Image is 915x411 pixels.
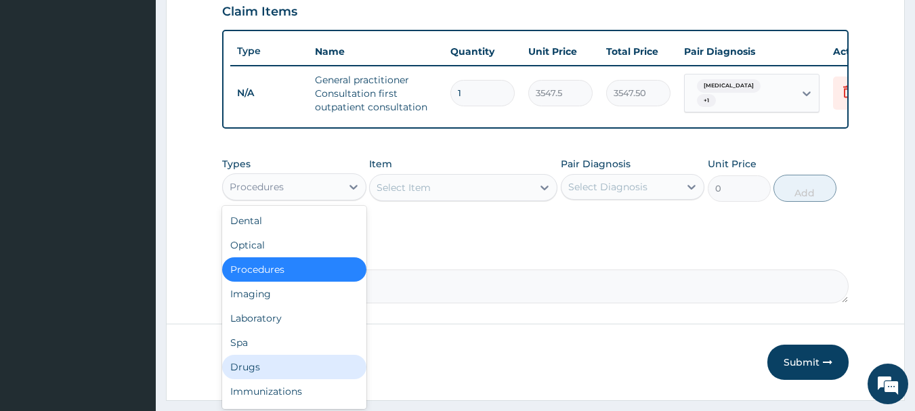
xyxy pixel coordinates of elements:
[369,157,392,171] label: Item
[377,181,431,194] div: Select Item
[70,76,228,93] div: Chat with us now
[522,38,599,65] th: Unit Price
[222,158,251,170] label: Types
[308,38,444,65] th: Name
[222,306,366,330] div: Laboratory
[767,345,849,380] button: Submit
[222,209,366,233] div: Dental
[697,94,716,108] span: + 1
[222,355,366,379] div: Drugs
[568,180,647,194] div: Select Diagnosis
[79,121,187,257] span: We're online!
[222,7,255,39] div: Minimize live chat window
[222,379,366,404] div: Immunizations
[826,38,894,65] th: Actions
[222,330,366,355] div: Spa
[230,180,284,194] div: Procedures
[230,81,308,106] td: N/A
[222,233,366,257] div: Optical
[697,79,761,93] span: [MEDICAL_DATA]
[444,38,522,65] th: Quantity
[230,39,308,64] th: Type
[7,270,258,318] textarea: Type your message and hit 'Enter'
[222,257,366,282] div: Procedures
[222,251,849,262] label: Comment
[599,38,677,65] th: Total Price
[708,157,757,171] label: Unit Price
[677,38,826,65] th: Pair Diagnosis
[308,66,444,121] td: General practitioner Consultation first outpatient consultation
[773,175,836,202] button: Add
[25,68,55,102] img: d_794563401_company_1708531726252_794563401
[561,157,631,171] label: Pair Diagnosis
[222,282,366,306] div: Imaging
[222,5,297,20] h3: Claim Items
